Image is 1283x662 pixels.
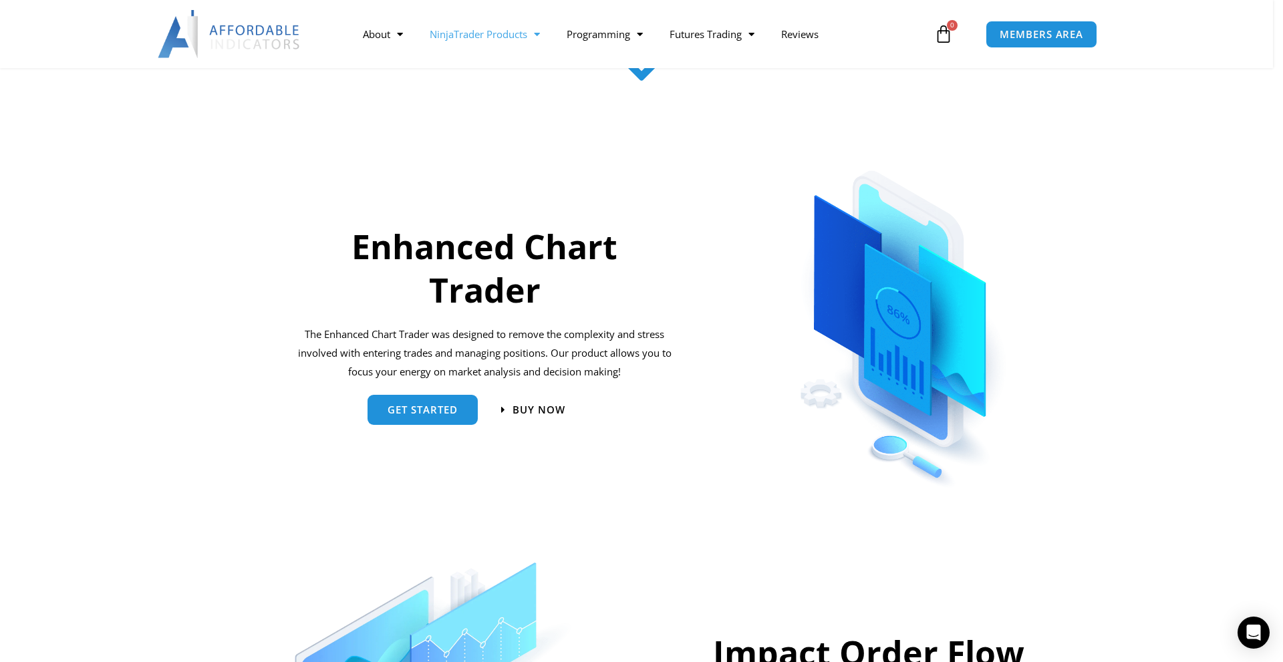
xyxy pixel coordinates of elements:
a: Futures Trading [656,19,768,49]
a: Reviews [768,19,832,49]
img: LogoAI | Affordable Indicators – NinjaTrader [158,10,301,58]
a: get started [368,395,478,425]
h2: Enhanced Chart Trader [296,225,674,312]
a: Buy now [501,405,565,415]
nav: Menu [349,19,931,49]
a: About [349,19,416,49]
a: NinjaTrader Products [416,19,553,49]
a: 0 [914,15,973,53]
div: Open Intercom Messenger [1238,617,1270,649]
span: Buy now [513,405,565,415]
span: 0 [947,20,958,31]
a: MEMBERS AREA [986,21,1097,48]
span: get started [388,405,458,415]
span: MEMBERS AREA [1000,29,1083,39]
a: Programming [553,19,656,49]
img: ChartTrader | Affordable Indicators – NinjaTrader [752,135,1052,493]
p: The Enhanced Chart Trader was designed to remove the complexity and stress involved with entering... [296,325,674,381]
